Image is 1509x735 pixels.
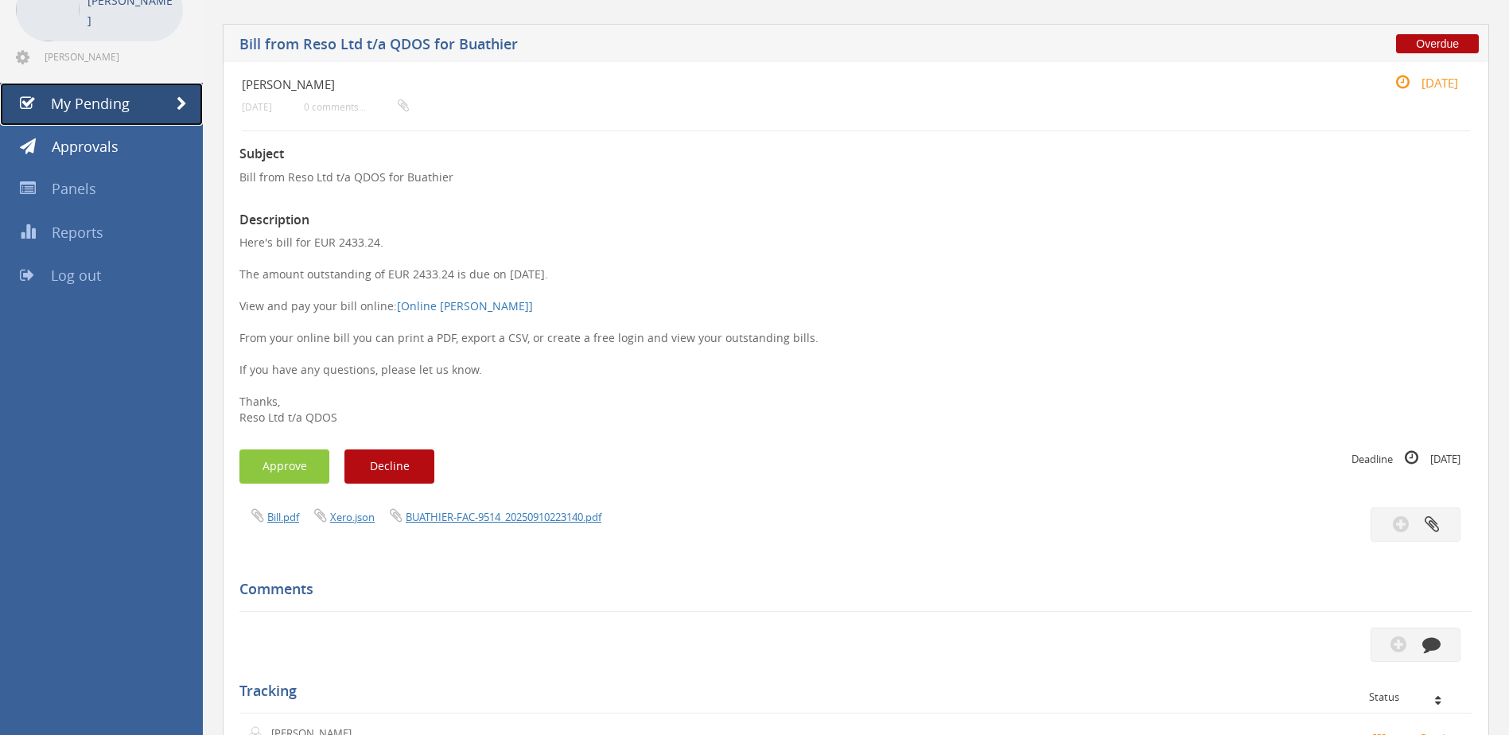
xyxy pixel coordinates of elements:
[1379,74,1458,91] small: [DATE]
[52,137,119,156] span: Approvals
[239,449,329,484] button: Approve
[406,510,601,524] a: BUATHIER-FAC-9514_20250910223140.pdf
[1369,691,1460,702] div: Status
[52,223,103,242] span: Reports
[51,94,130,113] span: My Pending
[239,169,1472,185] p: Bill from Reso Ltd t/a QDOS for Buathier
[239,581,1460,597] h5: Comments
[267,510,299,524] a: Bill.pdf
[1396,34,1479,53] span: Overdue
[51,266,101,285] span: Log out
[344,449,434,484] button: Decline
[242,78,1266,91] h4: [PERSON_NAME]
[239,213,1472,227] h3: Description
[239,37,1106,56] h5: Bill from Reso Ltd t/a QDOS for Buathier
[242,101,272,113] small: [DATE]
[330,510,375,524] a: Xero.json
[239,683,1460,699] h5: Tracking
[1351,449,1460,467] small: Deadline [DATE]
[239,147,1472,161] h3: Subject
[52,179,96,198] span: Panels
[397,298,533,313] a: [Online [PERSON_NAME]]
[304,101,409,113] small: 0 comments...
[239,235,1472,426] p: Here's bill for EUR 2433.24. The amount outstanding of EUR 2433.24 is due on [DATE]. View and pay...
[45,50,180,63] span: [PERSON_NAME][EMAIL_ADDRESS][DOMAIN_NAME]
